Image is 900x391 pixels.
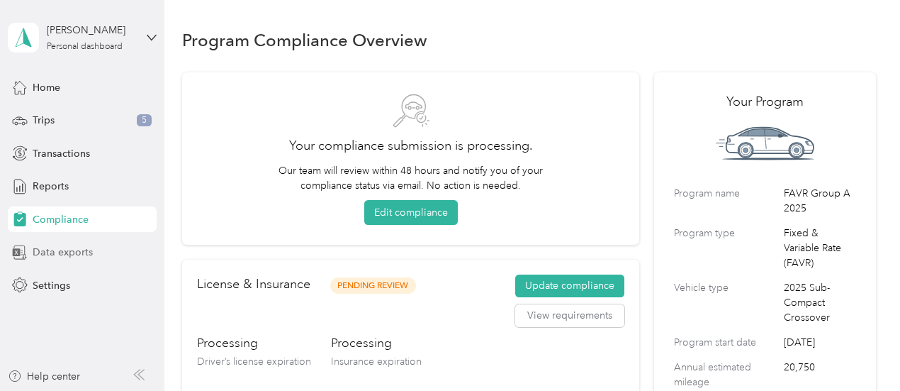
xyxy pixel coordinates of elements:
[784,280,855,325] span: 2025 Sub-Compact Crossover
[674,226,779,270] label: Program type
[8,369,80,384] button: Help center
[784,360,855,390] span: 20,750
[33,80,60,95] span: Home
[33,179,69,194] span: Reports
[784,226,855,270] span: Fixed & Variable Rate (FAVR)
[33,212,89,227] span: Compliance
[47,43,123,51] div: Personal dashboard
[197,356,311,368] span: Driver’s license expiration
[674,360,779,390] label: Annual estimated mileage
[784,186,855,216] span: FAVR Group A 2025
[331,334,422,352] h3: Processing
[33,113,55,128] span: Trips
[137,114,152,127] span: 5
[47,23,135,38] div: [PERSON_NAME]
[33,278,70,293] span: Settings
[674,335,779,350] label: Program start date
[331,356,422,368] span: Insurance expiration
[674,186,779,216] label: Program name
[674,92,855,111] h2: Your Program
[364,200,458,225] button: Edit compliance
[784,335,855,350] span: [DATE]
[674,280,779,325] label: Vehicle type
[202,136,619,155] h2: Your compliance submission is processing.
[182,33,427,48] h1: Program Compliance Overview
[330,277,416,294] span: Pending Review
[197,275,310,294] h2: License & Insurance
[33,245,93,260] span: Data exports
[515,304,624,327] button: View requirements
[821,312,900,391] iframe: Everlance-gr Chat Button Frame
[272,163,550,193] p: Our team will review within 48 hours and notify you of your compliance status via email. No actio...
[515,275,624,297] button: Update compliance
[197,334,311,352] h3: Processing
[33,146,90,161] span: Transactions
